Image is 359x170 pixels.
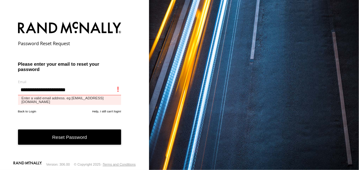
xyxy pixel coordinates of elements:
h2: Password Reset Request [18,40,121,46]
button: Reset Password [18,130,121,145]
label: Enter a valid email address. eg [EMAIL_ADDRESS][DOMAIN_NAME] [18,95,121,105]
a: Help, I still can't login! [92,110,121,113]
a: Terms and Conditions [103,163,136,166]
a: Back to Login [18,110,36,113]
label: Email [18,79,121,84]
div: © Copyright 2025 - [74,163,136,166]
a: Visit our Website [13,161,42,168]
h3: Please enter your email to reset your password [18,61,121,72]
div: Version: 306.00 [46,163,70,166]
img: Rand McNally [18,21,121,36]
